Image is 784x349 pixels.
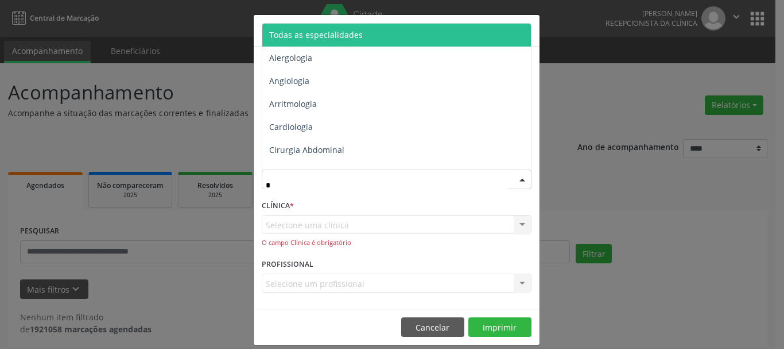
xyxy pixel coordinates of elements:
span: Cardiologia [269,121,313,132]
span: Alergologia [269,52,312,63]
div: O campo Clínica é obrigatório [262,238,531,248]
label: CLÍNICA [262,197,294,215]
span: Cirurgia Abdominal [269,144,344,155]
button: Imprimir [468,317,531,337]
span: Angiologia [269,75,309,86]
h5: Relatório de agendamentos [262,23,393,38]
span: Cirurgia Cabeça e Pescoço [269,167,370,178]
button: Cancelar [401,317,464,337]
span: Todas as especialidades [269,29,363,40]
label: PROFISSIONAL [262,256,313,274]
span: Arritmologia [269,98,317,109]
button: Close [517,15,540,43]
